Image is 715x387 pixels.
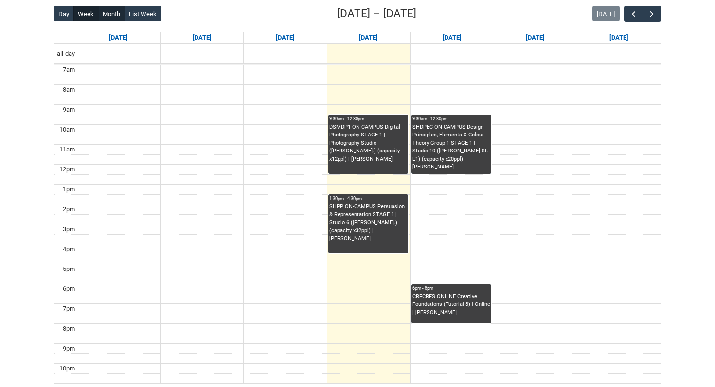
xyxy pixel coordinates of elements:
div: 11am [57,145,77,154]
div: 1pm [61,185,77,194]
div: 9:30am - 12:30pm [329,116,407,122]
button: [DATE] [592,6,620,21]
div: 3pm [61,224,77,234]
div: 12pm [57,165,77,174]
button: List Week [125,6,161,21]
div: 8pm [61,324,77,334]
a: Go to August 13, 2025 [357,32,380,44]
button: Month [98,6,125,21]
button: Day [54,6,74,21]
span: all-day [55,49,77,59]
div: SHPP ON-CAMPUS Persuasion & Representation STAGE 1 | Studio 6 ([PERSON_NAME].) (capacity x32ppl) ... [329,203,407,243]
div: 9am [61,105,77,115]
div: 5pm [61,264,77,274]
div: 1:30pm - 4:30pm [329,195,407,202]
a: Go to August 10, 2025 [107,32,130,44]
div: 7pm [61,304,77,314]
a: Go to August 12, 2025 [274,32,297,44]
button: Previous Week [624,6,643,22]
div: 6pm - 8pm [412,285,490,292]
div: 2pm [61,204,77,214]
div: 7am [61,65,77,75]
a: Go to August 14, 2025 [441,32,464,44]
div: 8am [61,85,77,95]
div: DSMDP1 ON-CAMPUS Digital Photography STAGE 1 | Photography Studio ([PERSON_NAME].) (capacity x12p... [329,123,407,164]
div: SHDPEC ON-CAMPUS Design Principles, Elements & Colour Theory Group 1 STAGE 1 | Studio 10 ([PERSON... [412,123,490,171]
a: Go to August 16, 2025 [608,32,630,44]
div: 10am [57,125,77,135]
h2: [DATE] – [DATE] [337,5,416,22]
button: Week [73,6,99,21]
div: 6pm [61,284,77,294]
a: Go to August 11, 2025 [191,32,214,44]
div: 9pm [61,344,77,353]
div: 10pm [57,364,77,373]
div: CRFCRFS ONLINE Creative Foundations (Tutorial 3) | Online | [PERSON_NAME] [412,293,490,317]
a: Go to August 15, 2025 [524,32,547,44]
button: Next Week [643,6,661,22]
div: 9:30am - 12:30pm [412,116,490,122]
div: 4pm [61,244,77,254]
